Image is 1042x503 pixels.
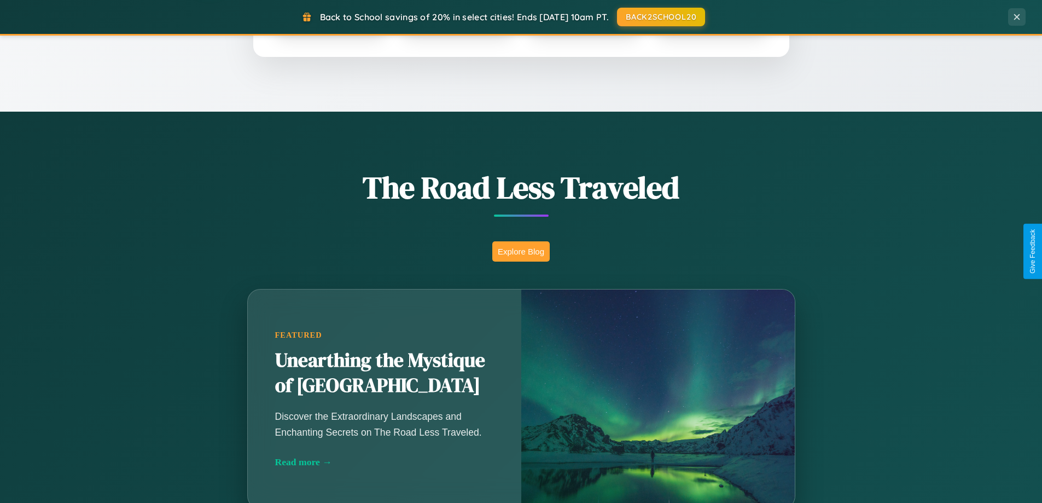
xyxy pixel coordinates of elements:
[275,331,494,340] div: Featured
[617,8,705,26] button: BACK2SCHOOL20
[193,166,849,209] h1: The Road Less Traveled
[275,456,494,468] div: Read more →
[1029,229,1037,274] div: Give Feedback
[320,11,609,22] span: Back to School savings of 20% in select cities! Ends [DATE] 10am PT.
[275,348,494,398] h2: Unearthing the Mystique of [GEOGRAPHIC_DATA]
[492,241,550,262] button: Explore Blog
[275,409,494,440] p: Discover the Extraordinary Landscapes and Enchanting Secrets on The Road Less Traveled.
